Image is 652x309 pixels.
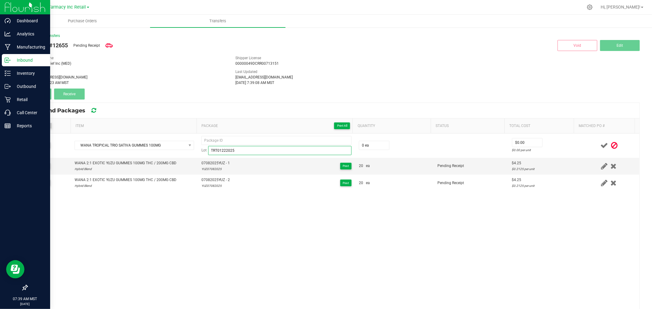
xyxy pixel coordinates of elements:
div: Manage settings [586,4,594,10]
inline-svg: Outbound [5,83,11,89]
span: Pending Receipt [438,181,464,185]
submit-button: Receive inventory against this transfer [54,89,87,100]
span: Print [343,164,349,168]
div: [DATE] 7:37:23 AM MST [30,80,226,85]
span: Purchase Orders [60,18,105,24]
span: WANA TROPICAL TRIO SATIVA GUMMIES 100MG [75,141,186,150]
p: Inbound [11,56,47,64]
button: Print All [334,122,350,129]
div: $0.00 per unit [512,147,575,153]
div: Inbound Packages [32,105,107,116]
span: Void [574,43,581,48]
p: Manufacturing [11,43,47,51]
p: Outbound [11,83,47,90]
inline-svg: Dashboard [5,18,11,24]
div: YUZ07082025 [201,166,230,172]
span: Hi, [PERSON_NAME]! [601,5,640,9]
button: Receive [54,89,85,100]
a: Purchase Orders [15,15,150,27]
div: YUZ07082025 [201,183,230,189]
p: Dashboard [11,17,47,24]
span: ea [366,180,370,186]
iframe: Resource center [6,260,24,278]
span: 07082025YUZ - 2 [201,177,230,183]
span: Receive [63,92,76,96]
div: [DATE] 7:39:08 AM MST [235,80,432,85]
p: Inventory [11,70,47,77]
inline-svg: Retail [5,96,11,103]
p: Reports [11,122,47,129]
div: $4.25 [512,160,575,166]
inline-svg: Analytics [5,31,11,37]
div: $0.2125 per unit [512,183,575,189]
span: Last Updated [235,70,257,74]
span: Lot [201,147,207,153]
th: Status [431,118,504,133]
span: Print [343,181,349,185]
div: [EMAIL_ADDRESS][DOMAIN_NAME] [30,75,226,80]
inline-svg: Inbound [5,57,11,63]
span: ea [366,163,370,169]
div: The Kind Relief Inc (MED) [30,61,226,66]
span: 20 [359,163,363,169]
th: Item [71,118,197,133]
button: Print [340,163,352,169]
p: 07:39 AM MST [3,296,47,302]
inline-svg: Manufacturing [5,44,11,50]
div: 00000049DCRR00713151 [235,61,432,66]
div: $4.25 [512,177,575,183]
div: $0.2125 per unit [512,166,575,172]
input: Lot Number [208,146,352,155]
div: WANA 2:1 EXOTIC YUZU GUMMIES 100MG THC / 200MG CBD [75,177,176,183]
span: Pending Receipt [73,43,100,48]
button: Void [558,40,597,51]
div: [EMAIL_ADDRESS][DOMAIN_NAME] [235,75,432,80]
th: Quantity [352,118,430,133]
div: WANA 2:1 EXOTIC YUZU GUMMIES 100MG THC / 200MG CBD [75,160,176,166]
button: Print [340,180,352,186]
div: Hybrid Blend [75,166,176,172]
inline-svg: Inventory [5,70,11,76]
span: Pending Receipt [438,164,464,168]
p: Call Center [11,109,47,116]
span: Edit [617,43,623,48]
span: Shipper License [235,56,261,60]
input: Package ID [201,136,352,145]
p: Retail [11,96,47,103]
p: Analytics [11,30,47,38]
th: Total Cost [504,118,574,133]
inline-svg: Call Center [5,110,11,116]
span: Print All [337,124,347,127]
span: 07082025YUZ - 1 [201,160,230,166]
button: Edit [600,40,640,51]
th: Matched PO # [574,118,635,133]
span: 20 [359,180,363,186]
p: [DATE] [3,302,47,306]
span: Package [201,122,350,129]
div: Hybrid Blend [75,183,176,189]
span: Globe Farmacy Inc Retail [36,5,86,10]
span: Transfers [201,18,234,24]
a: Transfers [150,15,285,27]
inline-svg: Reports [5,123,11,129]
